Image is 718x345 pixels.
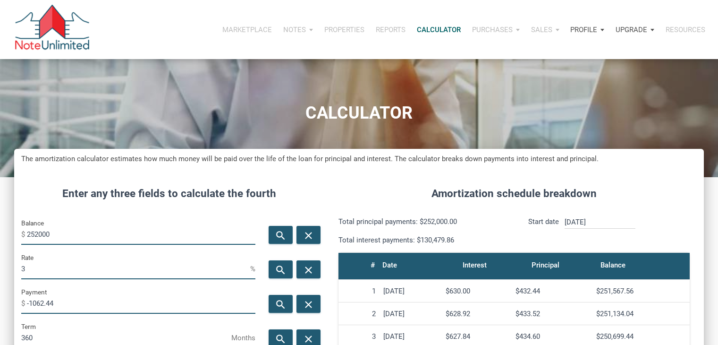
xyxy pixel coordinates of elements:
button: close [296,260,321,278]
h1: CALCULATOR [7,103,711,123]
div: 2 [342,310,376,318]
p: Reports [376,26,405,34]
input: Rate [21,258,250,279]
h4: Enter any three fields to calculate the fourth [21,186,317,202]
button: search [269,226,293,244]
p: Properties [324,26,364,34]
p: Upgrade [616,26,647,34]
img: NoteUnlimited [14,5,90,54]
span: $ [21,227,27,242]
span: % [250,261,255,276]
i: close [303,230,314,241]
input: Balance [27,224,255,245]
div: [DATE] [383,310,438,318]
i: close [303,299,314,310]
div: $433.52 [515,310,589,318]
p: Total interest payments: $130,479.86 [338,234,507,246]
div: 3 [342,332,376,341]
button: Reports [370,16,411,44]
div: Balance [600,259,625,272]
div: [DATE] [383,332,438,341]
i: search [275,230,287,241]
i: search [275,264,287,276]
div: $432.44 [515,287,589,295]
label: Rate [21,252,34,263]
div: Principal [532,259,559,272]
label: Payment [21,286,47,298]
i: search [275,299,287,310]
div: $628.92 [446,310,507,318]
i: close [303,333,314,345]
span: $ [21,296,27,311]
div: $251,134.04 [596,310,686,318]
h4: Amortization schedule breakdown [331,186,697,202]
button: close [296,226,321,244]
div: Interest [463,259,487,272]
div: $630.00 [446,287,507,295]
div: $627.84 [446,332,507,341]
p: Total principal payments: $252,000.00 [338,216,507,227]
button: Marketplace [217,16,278,44]
div: [DATE] [383,287,438,295]
label: Balance [21,217,44,229]
button: Properties [319,16,370,44]
p: Marketplace [222,26,272,34]
input: Payment [27,293,255,314]
button: Upgrade [610,16,660,44]
button: search [269,260,293,278]
i: search [275,333,287,345]
p: Profile [570,26,597,34]
div: 1 [342,287,376,295]
div: $434.60 [515,332,589,341]
label: Term [21,321,36,332]
i: close [303,264,314,276]
p: Calculator [417,26,461,34]
button: Resources [660,16,711,44]
button: search [269,295,293,313]
div: Date [382,259,397,272]
div: $250,699.44 [596,332,686,341]
button: Profile [565,16,610,44]
div: # [371,259,375,272]
p: Resources [666,26,705,34]
button: close [296,295,321,313]
div: $251,567.56 [596,287,686,295]
p: Start date [528,216,559,246]
a: Calculator [411,16,466,44]
h5: The amortization calculator estimates how much money will be paid over the life of the loan for p... [21,154,697,164]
